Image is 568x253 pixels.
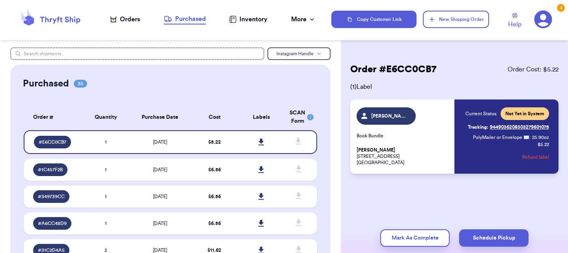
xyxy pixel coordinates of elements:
[508,13,521,29] a: Help
[350,63,436,76] h2: Order # E6CC0CB7
[38,220,67,227] span: # A6CC48D9
[153,167,167,172] span: [DATE]
[153,221,167,226] span: [DATE]
[208,221,221,226] span: $ 6.56
[38,167,63,173] span: # 1C457F2B
[505,111,544,117] span: Not Yet in System
[105,194,106,199] span: 1
[105,140,106,144] span: 1
[105,167,106,172] span: 1
[357,147,450,166] p: [STREET_ADDRESS] [GEOGRAPHIC_DATA]
[538,141,549,148] p: $ 5.22
[105,221,106,226] span: 1
[350,82,559,92] span: ( 1 ) Label
[38,193,65,200] span: # 349739CC
[291,15,316,24] div: More
[74,80,87,88] span: 35
[357,147,395,153] span: [PERSON_NAME]
[208,167,221,172] span: $ 6.56
[207,248,221,253] span: $ 11.62
[267,47,331,60] button: Instagram Handle
[468,124,488,130] span: Tracking:
[331,11,417,28] button: Copy Customer Link
[105,248,107,253] span: 2
[508,20,521,29] span: Help
[423,11,489,28] button: New Shipping Order
[208,194,221,199] span: $ 6.56
[153,248,167,253] span: [DATE]
[473,135,529,140] span: PolyMailer or Envelope ✉️
[191,104,238,130] th: Cost
[23,77,69,90] h2: Purchased
[508,65,559,74] span: Order Cost: $ 5.22
[532,134,549,141] span: 25.90 oz
[277,51,314,56] span: Instagram Handle
[10,47,264,60] input: Search shipments...
[153,140,167,144] span: [DATE]
[82,104,129,130] th: Quantity
[534,10,552,28] a: 3
[465,111,497,117] span: Current Status:
[229,15,267,24] a: Inventory
[238,104,285,130] th: Labels
[290,109,308,126] div: SCAN Form
[468,121,549,133] a: Tracking:9449036208303279601075
[164,14,206,24] a: Purchased
[357,133,450,139] p: Book Bundle
[380,229,450,247] button: Mark As Complete
[459,229,529,247] button: Schedule Pickup
[208,140,221,144] span: $ 5.22
[522,148,549,166] button: Refund label
[110,15,140,24] a: Orders
[24,104,82,130] th: Order #
[129,104,191,130] th: Purchase Date
[529,134,531,141] span: :
[557,4,565,12] div: 3
[39,139,66,145] span: # E6CC0CB7
[153,194,167,199] span: [DATE]
[371,113,409,119] span: [PERSON_NAME]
